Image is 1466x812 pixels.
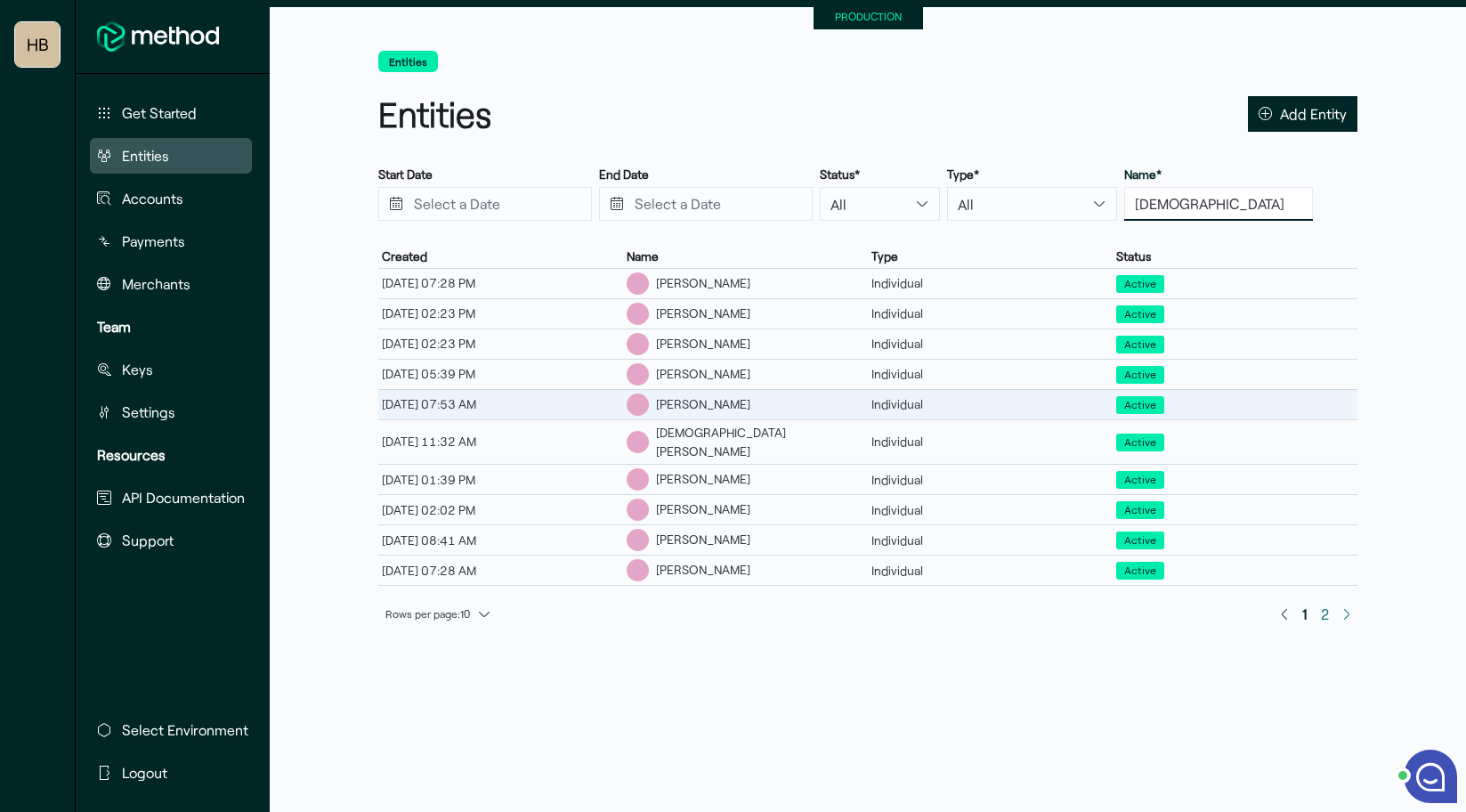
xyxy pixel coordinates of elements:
div: Individual [868,430,1113,453]
span: Name [627,248,659,264]
span: 2 [1321,602,1329,626]
div: Individual [868,468,1113,491]
button: Keys [90,352,252,387]
button: Rows per page:10 [378,604,498,625]
div: Bank [627,333,649,355]
div: Individual [868,393,1113,416]
div: [PERSON_NAME] [656,395,750,414]
span: Created [382,248,427,264]
label: Start Date [378,166,433,183]
div: Bank [627,499,649,521]
a: Page 2 of 2 [1314,600,1336,629]
div: [PERSON_NAME] [656,365,750,384]
span: Active [1116,396,1164,414]
div: [DATE] 02:23 PM [378,302,623,325]
span: Merchants [122,273,190,295]
strong: Resources [97,446,166,463]
label: Name* [1124,166,1162,183]
span: Get Started [122,102,197,124]
tr: [DATE] 08:41 AM[PERSON_NAME]IndividualActive [378,525,1357,556]
div: [DATE] 02:23 PM [378,332,623,355]
tr: [DATE] 11:32 AM[DEMOGRAPHIC_DATA][PERSON_NAME]IndividualActive [378,420,1357,465]
input: Kevin Doyle [1124,187,1313,221]
div: [DATE] 07:28 PM [378,272,623,295]
span: Resources [97,444,166,466]
span: Select Environment [122,719,248,741]
button: Previous page [1274,604,1295,625]
div: [DATE] 05:39 PM [378,362,623,386]
div: Individual [868,362,1113,386]
div: Bank [627,431,649,453]
tr: [DATE] 01:39 PM[PERSON_NAME]IndividualActive [378,465,1357,495]
span: Active [1116,501,1164,519]
tr: [DATE] 07:28 PM[PERSON_NAME]IndividualActive [378,269,1357,299]
div: Individual [868,559,1113,582]
button: Entities [378,51,438,72]
h1: Entities [378,90,861,139]
tr: [DATE] 07:28 AM[PERSON_NAME]IndividualActive [378,556,1357,586]
button: Page 1 of 2 [1295,600,1314,629]
button: API Documentation [90,480,252,516]
span: Active [1116,366,1164,384]
label: End Date [599,166,649,183]
div: [PERSON_NAME] [656,531,750,549]
button: Add Entity [1248,96,1357,132]
span: Team [97,316,131,337]
span: Active [1124,472,1156,488]
div: [PERSON_NAME] [656,470,750,489]
span: Keys [122,359,153,380]
nav: breadcrumb [378,51,1357,76]
button: Get Started [90,95,252,131]
span: Payments [122,231,185,252]
span: Active [1116,532,1164,549]
button: Logout [90,755,255,791]
span: Active [1124,276,1156,292]
div: [DEMOGRAPHIC_DATA][PERSON_NAME] [656,424,864,460]
span: Active [1124,563,1156,579]
span: Accounts [122,188,183,209]
div: Bank [627,272,649,295]
button: Merchants [90,266,252,302]
span: Active [1116,562,1164,580]
tr: [DATE] 07:53 AM[PERSON_NAME]IndividualActive [378,390,1357,420]
div: [DATE] 11:32 AM [378,430,623,453]
button: Support [90,523,252,558]
div: Bank [627,559,649,581]
button: Payments [90,223,252,259]
span: Active [1124,502,1156,518]
button: Highway Benefits [15,22,60,67]
div: Bank [627,394,649,416]
small: PRODUCTION [835,10,902,22]
div: Individual [868,332,1113,355]
span: Active [1116,275,1164,293]
span: Active [1116,305,1164,323]
div: [PERSON_NAME] [656,274,750,293]
tr: [DATE] 02:23 PM[PERSON_NAME]IndividualActive [378,329,1357,360]
span: Active [1124,306,1156,322]
span: Type [871,248,898,264]
div: [DATE] 08:41 AM [378,529,623,552]
button: Settings [90,394,252,430]
div: [PERSON_NAME] [656,335,750,353]
button: Accounts [90,181,252,216]
span: 1 [1302,602,1307,626]
tr: [DATE] 05:39 PM[PERSON_NAME]IndividualActive [378,360,1357,390]
div: [DATE] 07:53 AM [378,393,623,416]
div: Individual [868,272,1113,295]
div: Bank [627,303,649,325]
div: [PERSON_NAME] [656,561,750,580]
div: Bank [627,363,649,386]
span: HB [27,27,49,62]
div: Bank [627,468,649,491]
span: Active [1116,336,1164,353]
tr: [DATE] 02:23 PM[PERSON_NAME]IndividualActive [378,299,1357,329]
span: Support [122,530,174,551]
div: Individual [868,529,1113,552]
input: Press the down key to open a popover containing a calendar. [599,187,813,221]
div: Bank [627,529,649,551]
div: [DATE] 01:39 PM [378,468,623,491]
div: [PERSON_NAME] [656,500,750,519]
label: Type* [947,166,979,183]
span: Active [1124,532,1156,548]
